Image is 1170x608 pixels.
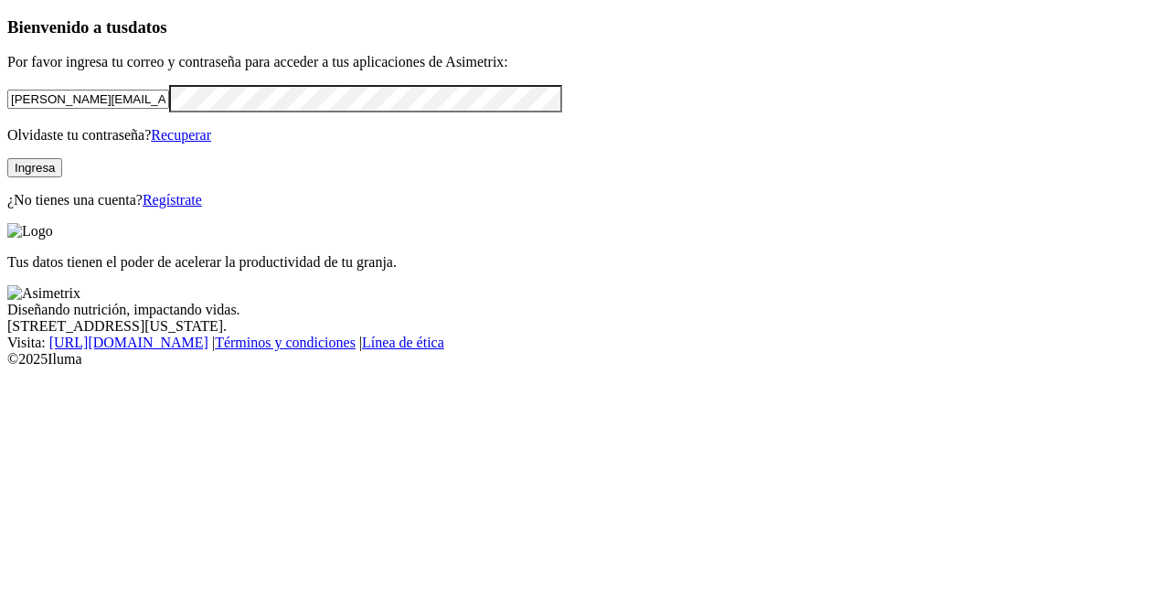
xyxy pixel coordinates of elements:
h3: Bienvenido a tus [7,17,1163,37]
a: Regístrate [143,192,202,208]
div: [STREET_ADDRESS][US_STATE]. [7,318,1163,335]
a: Términos y condiciones [215,335,356,350]
p: ¿No tienes una cuenta? [7,192,1163,208]
div: © 2025 Iluma [7,351,1163,368]
img: Asimetrix [7,285,80,302]
a: [URL][DOMAIN_NAME] [49,335,208,350]
p: Por favor ingresa tu correo y contraseña para acceder a tus aplicaciones de Asimetrix: [7,54,1163,70]
button: Ingresa [7,158,62,177]
span: datos [128,17,167,37]
img: Logo [7,223,53,240]
p: Tus datos tienen el poder de acelerar la productividad de tu granja. [7,254,1163,271]
a: Línea de ética [362,335,444,350]
div: Visita : | | [7,335,1163,351]
div: Diseñando nutrición, impactando vidas. [7,302,1163,318]
input: Tu correo [7,90,169,109]
p: Olvidaste tu contraseña? [7,127,1163,144]
a: Recuperar [151,127,211,143]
